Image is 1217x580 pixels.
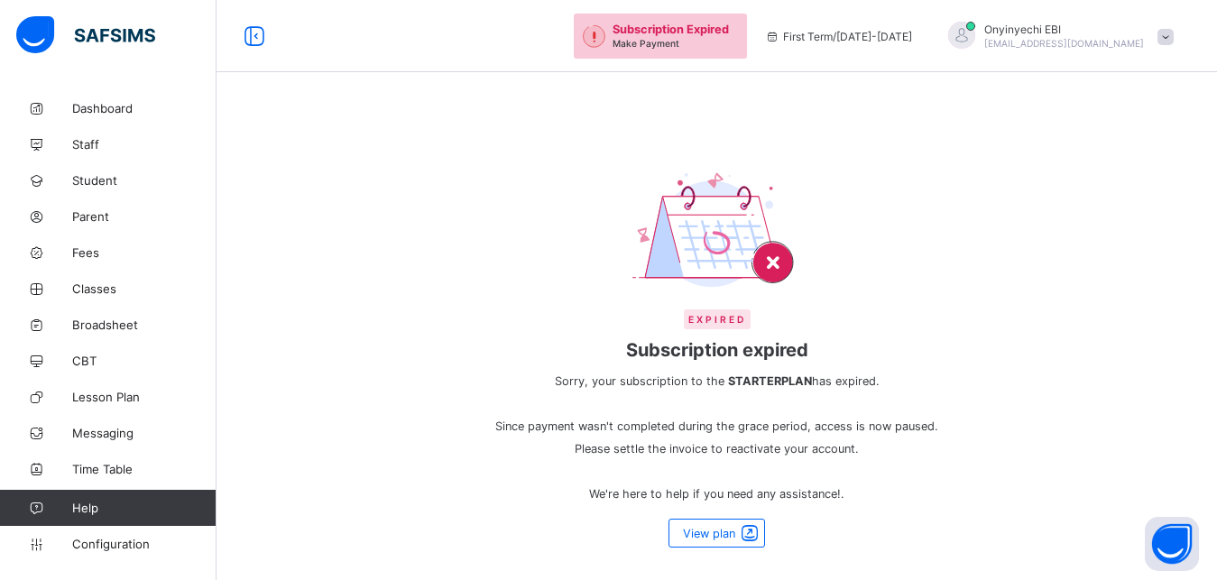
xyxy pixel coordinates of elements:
img: expired-calendar.b2ede95de4b0fc63d738ed6e38433d8b.svg [632,171,802,291]
img: safsims [16,16,155,54]
span: Parent [72,209,217,224]
span: Messaging [72,426,217,440]
span: Make Payment [613,38,679,49]
img: outstanding-1.146d663e52f09953f639664a84e30106.svg [583,25,605,48]
span: Subscription expired [487,339,947,361]
span: Staff [72,137,217,152]
span: View plan [683,527,735,540]
span: Time Table [72,462,217,476]
span: Student [72,173,217,188]
span: Help [72,501,216,515]
span: Classes [72,281,217,296]
span: Expired [684,309,751,329]
span: Subscription Expired [613,23,729,36]
span: Lesson Plan [72,390,217,404]
span: [EMAIL_ADDRESS][DOMAIN_NAME] [984,38,1144,49]
span: Onyinyechi EBI [984,23,1144,36]
span: Broadsheet [72,318,217,332]
b: STARTER PLAN [728,374,812,388]
span: session/term information [765,30,912,43]
span: CBT [72,354,217,368]
span: Dashboard [72,101,217,115]
span: Configuration [72,537,216,551]
div: OnyinyechiEBI [930,22,1183,51]
span: Sorry, your subscription to the has expired. Since payment wasn't completed during the grace peri... [487,370,947,505]
button: Open asap [1145,517,1199,571]
span: Fees [72,245,217,260]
